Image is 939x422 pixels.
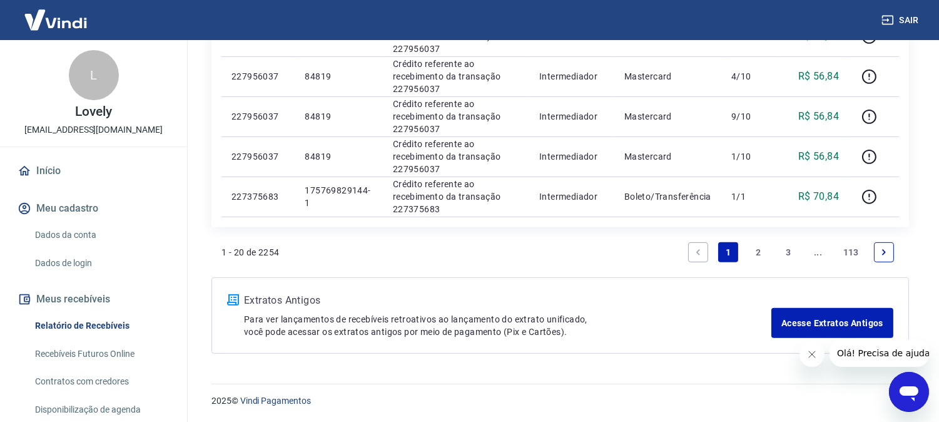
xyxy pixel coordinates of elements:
button: Meus recebíveis [15,286,172,313]
img: Vindi [15,1,96,39]
p: 1/10 [731,150,768,163]
a: Jump forward [808,242,828,262]
p: Intermediador [539,190,604,203]
p: Crédito referente ao recebimento da transação 227956037 [393,98,519,135]
p: 4/10 [731,70,768,83]
p: R$ 56,84 [798,109,839,124]
p: Mastercard [624,150,711,163]
button: Meu cadastro [15,195,172,222]
p: 227956037 [231,110,285,123]
a: Previous page [688,242,708,262]
a: Relatório de Recebíveis [30,313,172,339]
iframe: Botão para abrir a janela de mensagens [889,372,929,412]
div: L [69,50,119,100]
p: Extratos Antigos [244,293,771,308]
a: Dados da conta [30,222,172,248]
iframe: Fechar mensagem [799,342,825,367]
p: 84819 [305,150,373,163]
p: Para ver lançamentos de recebíveis retroativos ao lançamento do extrato unificado, você pode aces... [244,313,771,338]
p: [EMAIL_ADDRESS][DOMAIN_NAME] [24,123,163,136]
p: 2025 © [211,394,909,408]
p: Crédito referente ao recebimento da transação 227956037 [393,58,519,95]
p: 227375683 [231,190,285,203]
p: Intermediador [539,150,604,163]
a: Page 3 [778,242,798,262]
a: Page 2 [748,242,768,262]
p: Crédito referente ao recebimento da transação 227375683 [393,178,519,215]
p: Mastercard [624,110,711,123]
p: 84819 [305,70,373,83]
p: R$ 70,84 [798,189,839,204]
a: Acesse Extratos Antigos [771,308,893,338]
p: 9/10 [731,110,768,123]
p: Lovely [75,105,112,118]
a: Page 113 [838,242,864,262]
p: Intermediador [539,110,604,123]
a: Next page [874,242,894,262]
a: Início [15,157,172,185]
p: Intermediador [539,70,604,83]
a: Dados de login [30,250,172,276]
p: Boleto/Transferência [624,190,711,203]
p: 175769829144-1 [305,184,373,209]
a: Recebíveis Futuros Online [30,341,172,367]
button: Sair [879,9,924,32]
p: 1/1 [731,190,768,203]
p: Crédito referente ao recebimento da transação 227956037 [393,138,519,175]
p: R$ 56,84 [798,69,839,84]
p: Mastercard [624,70,711,83]
a: Contratos com credores [30,369,172,394]
p: 1 - 20 de 2254 [221,246,280,259]
ul: Pagination [683,237,899,267]
p: R$ 56,84 [798,149,839,164]
p: 227956037 [231,70,285,83]
a: Page 1 is your current page [718,242,738,262]
iframe: Mensagem da empresa [830,339,929,367]
p: 84819 [305,110,373,123]
span: Olá! Precisa de ajuda? [8,9,105,19]
a: Vindi Pagamentos [240,396,311,406]
p: 227956037 [231,150,285,163]
img: ícone [227,294,239,306]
